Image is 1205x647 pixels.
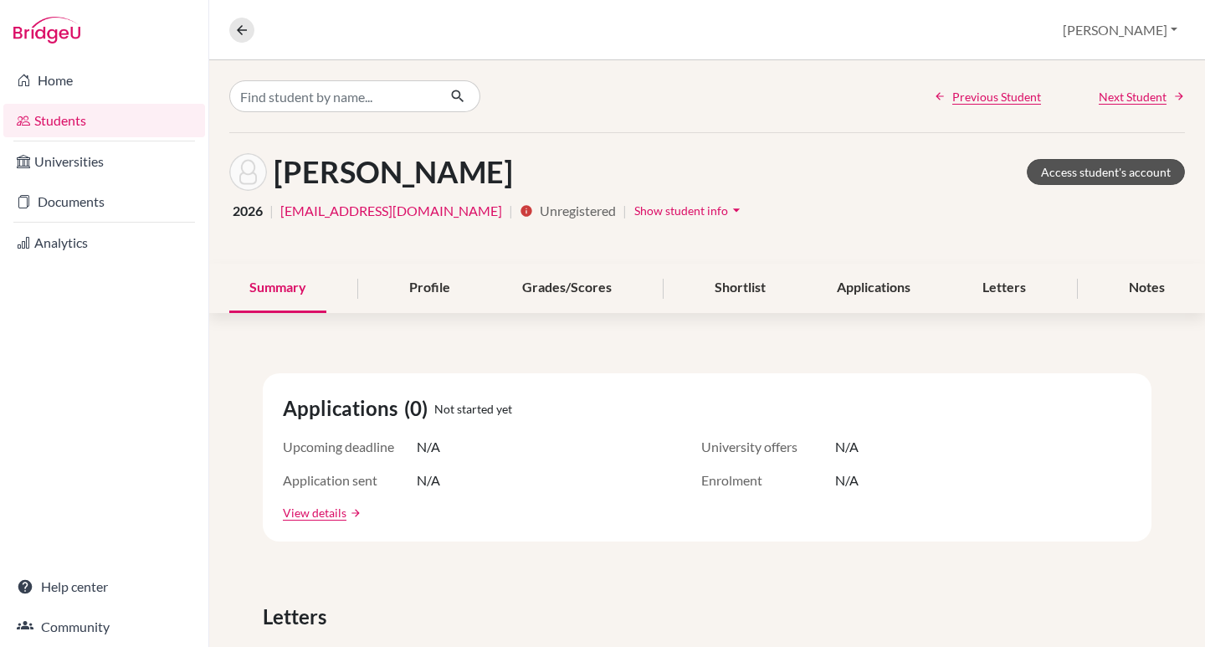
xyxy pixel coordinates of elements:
[229,80,437,112] input: Find student by name...
[13,17,80,44] img: Bridge-U
[695,264,786,313] div: Shortlist
[835,470,859,490] span: N/A
[634,203,728,218] span: Show student info
[509,201,513,221] span: |
[233,201,263,221] span: 2026
[623,201,627,221] span: |
[1109,264,1185,313] div: Notes
[434,400,512,418] span: Not started yet
[728,202,745,218] i: arrow_drop_down
[404,393,434,424] span: (0)
[229,264,326,313] div: Summary
[417,470,440,490] span: N/A
[952,88,1041,105] span: Previous Student
[934,88,1041,105] a: Previous Student
[283,393,404,424] span: Applications
[283,470,417,490] span: Application sent
[269,201,274,221] span: |
[3,570,205,603] a: Help center
[1099,88,1185,105] a: Next Student
[835,437,859,457] span: N/A
[962,264,1046,313] div: Letters
[3,185,205,218] a: Documents
[502,264,632,313] div: Grades/Scores
[389,264,470,313] div: Profile
[1027,159,1185,185] a: Access student's account
[417,437,440,457] span: N/A
[3,64,205,97] a: Home
[1055,14,1185,46] button: [PERSON_NAME]
[3,610,205,644] a: Community
[817,264,931,313] div: Applications
[3,145,205,178] a: Universities
[283,504,346,521] a: View details
[633,198,746,223] button: Show student infoarrow_drop_down
[263,602,333,632] span: Letters
[280,201,502,221] a: [EMAIL_ADDRESS][DOMAIN_NAME]
[3,226,205,259] a: Analytics
[701,437,835,457] span: University offers
[274,154,513,190] h1: [PERSON_NAME]
[3,104,205,137] a: Students
[283,437,417,457] span: Upcoming deadline
[1099,88,1167,105] span: Next Student
[540,201,616,221] span: Unregistered
[346,507,361,519] a: arrow_forward
[701,470,835,490] span: Enrolment
[520,204,533,218] i: info
[229,153,267,191] img: YUN-HSUAN CHIANG's avatar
